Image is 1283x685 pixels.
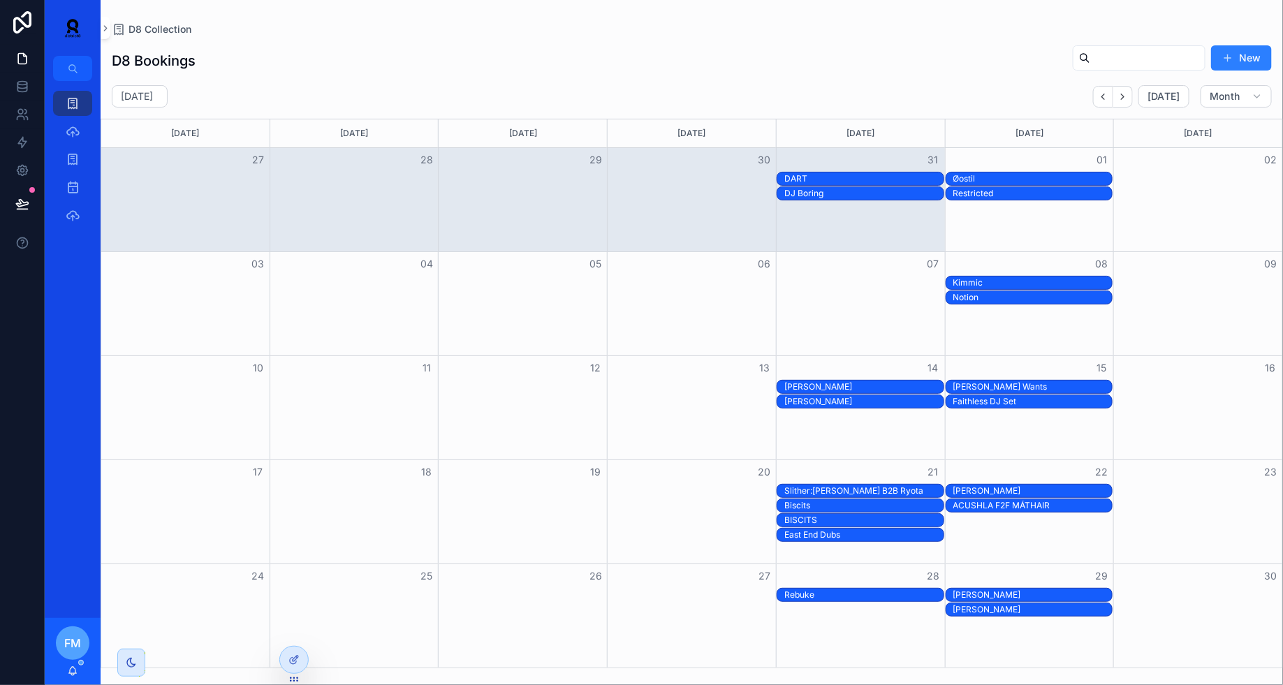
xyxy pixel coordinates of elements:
[1093,464,1110,480] button: 22
[953,485,1113,497] div: Paige Tomilson
[129,22,191,36] span: D8 Collection
[1148,90,1180,103] span: [DATE]
[953,291,1113,304] div: Notion
[953,603,1113,616] div: Ben Klock
[784,499,944,512] div: Biscits
[925,152,941,168] button: 31
[1262,360,1279,376] button: 16
[418,568,435,584] button: 25
[250,256,267,272] button: 03
[587,360,604,376] button: 12
[784,529,944,540] div: East End Dubs
[1093,152,1110,168] button: 01
[418,152,435,168] button: 28
[784,381,944,392] div: [PERSON_NAME]
[441,119,605,147] div: [DATE]
[272,119,437,147] div: [DATE]
[953,589,1113,601] div: [PERSON_NAME]
[953,396,1113,407] div: Faithless DJ Set
[953,589,1113,601] div: Michael Canitrot
[1211,45,1272,71] button: New
[784,485,944,497] div: Slither:Yung Singh B2B Ryota
[953,395,1113,408] div: Faithless DJ Set
[121,89,153,103] h2: [DATE]
[756,152,772,168] button: 30
[953,187,1113,200] div: Restricted
[418,464,435,480] button: 18
[953,485,1113,496] div: [PERSON_NAME]
[1138,85,1189,108] button: [DATE]
[1093,86,1113,108] button: Back
[250,360,267,376] button: 10
[953,381,1113,392] div: [PERSON_NAME] Wants
[112,22,191,36] a: D8 Collection
[953,499,1113,512] div: ACUSHLA F2F MÁTHAIR
[587,256,604,272] button: 05
[1262,464,1279,480] button: 23
[756,256,772,272] button: 06
[784,188,944,199] div: DJ Boring
[250,152,267,168] button: 27
[925,568,941,584] button: 28
[101,119,1283,668] div: Month View
[784,514,944,526] div: BISCITS
[784,589,944,601] div: Rebuke
[112,51,196,71] h1: D8 Bookings
[250,464,267,480] button: 17
[784,173,944,184] div: DART
[953,277,1113,288] div: Kimmic
[610,119,774,147] div: [DATE]
[1210,90,1240,103] span: Month
[953,500,1113,511] div: ACUSHLA F2F MÁTHAIR
[587,152,604,168] button: 29
[784,515,944,526] div: BISCITS
[1113,86,1133,108] button: Next
[418,360,435,376] button: 11
[925,464,941,480] button: 21
[953,172,1113,185] div: Øostil
[756,568,772,584] button: 27
[1262,256,1279,272] button: 09
[56,17,89,39] img: App logo
[953,173,1113,184] div: Øostil
[953,381,1113,393] div: Hannah Wants
[784,396,944,407] div: [PERSON_NAME]
[64,635,81,651] span: FM
[784,395,944,408] div: Gaskin
[925,256,941,272] button: 07
[756,360,772,376] button: 13
[103,119,267,147] div: [DATE]
[784,500,944,511] div: Biscits
[418,256,435,272] button: 04
[948,119,1112,147] div: [DATE]
[756,464,772,480] button: 20
[784,172,944,185] div: DART
[1116,119,1280,147] div: [DATE]
[784,187,944,200] div: DJ Boring
[1093,256,1110,272] button: 08
[1093,360,1110,376] button: 15
[250,568,267,584] button: 24
[953,604,1113,615] div: [PERSON_NAME]
[1093,568,1110,584] button: 29
[784,485,944,496] div: Slither:[PERSON_NAME] B2B Ryota
[587,464,604,480] button: 19
[953,188,1113,199] div: Restricted
[1262,568,1279,584] button: 30
[784,589,944,601] div: Rebuke
[953,292,1113,303] div: Notion
[1201,85,1272,108] button: Month
[925,360,941,376] button: 14
[45,81,101,246] div: scrollable content
[779,119,943,147] div: [DATE]
[587,568,604,584] button: 26
[784,529,944,541] div: East End Dubs
[784,381,944,393] div: Alex Wann
[1262,152,1279,168] button: 02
